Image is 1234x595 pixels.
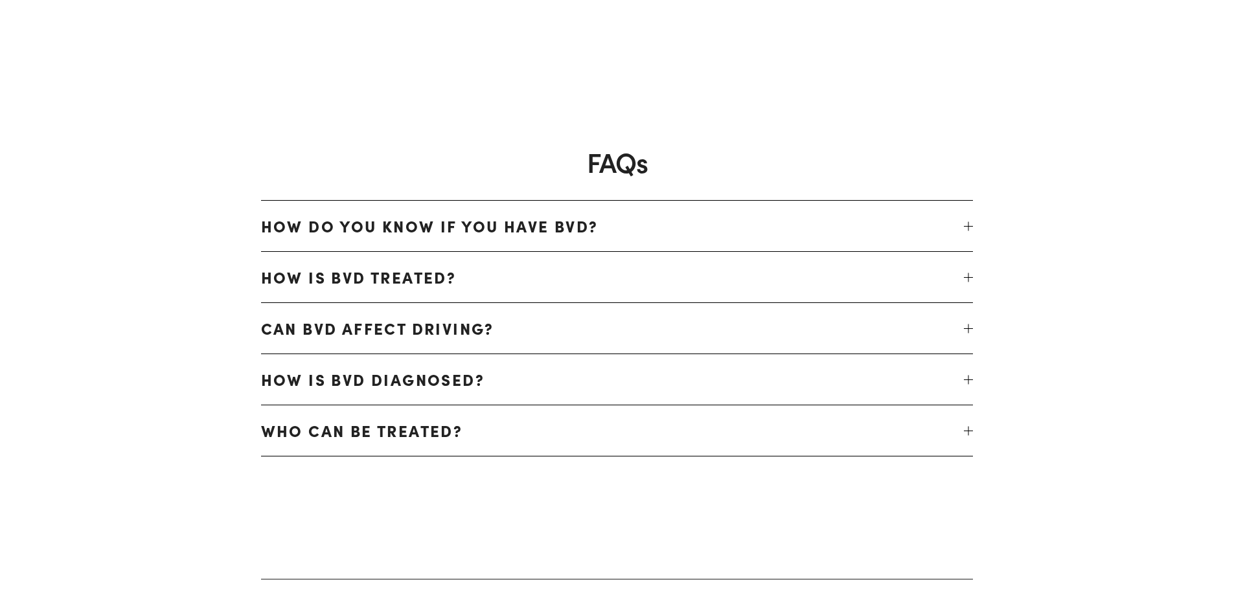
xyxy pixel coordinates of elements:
[261,313,965,344] span: Can BVD affect driving?
[261,303,974,354] button: Can BVD affect driving?
[261,252,974,302] button: How is BVD treated?
[261,364,965,395] span: How is BVD diagnosed?
[261,262,965,293] span: How is BVD treated?
[261,354,974,405] button: How is BVD diagnosed?
[261,210,965,241] span: How do you know if you have BVD?
[261,415,965,446] span: Who can be treated?
[261,201,974,251] button: How do you know if you have BVD?
[261,405,974,456] button: Who can be treated?
[261,146,974,178] h2: FAQs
